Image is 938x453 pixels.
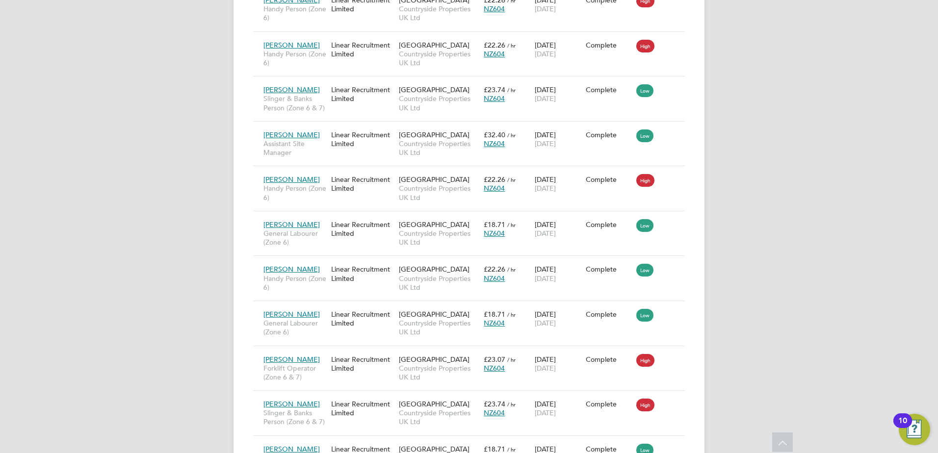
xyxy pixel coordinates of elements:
span: [DATE] [535,139,556,148]
span: [PERSON_NAME] [263,400,320,408]
span: [DATE] [535,50,556,58]
div: Linear Recruitment Limited [329,36,396,63]
span: NZ604 [484,4,505,13]
a: [PERSON_NAME]General Labourer (Zone 6)Linear Recruitment Limited[GEOGRAPHIC_DATA]Countryside Prop... [261,439,685,448]
span: £22.26 [484,175,505,184]
span: Low [636,219,653,232]
span: [DATE] [535,184,556,193]
div: [DATE] [532,305,583,332]
span: [PERSON_NAME] [263,310,320,319]
span: Slinger & Banks Person (Zone 6 & 7) [263,408,326,426]
span: NZ604 [484,274,505,283]
a: [PERSON_NAME]Assistant Site ManagerLinear Recruitment Limited[GEOGRAPHIC_DATA]Countryside Propert... [261,125,685,133]
span: NZ604 [484,184,505,193]
div: [DATE] [532,170,583,198]
span: Forklift Operator (Zone 6 & 7) [263,364,326,381]
span: General Labourer (Zone 6) [263,229,326,247]
span: Countryside Properties UK Ltd [399,229,479,247]
div: Complete [586,355,632,364]
span: / hr [507,176,516,183]
span: Low [636,84,653,97]
span: [PERSON_NAME] [263,175,320,184]
span: £32.40 [484,130,505,139]
span: NZ604 [484,139,505,148]
span: £18.71 [484,310,505,319]
span: / hr [507,86,516,94]
span: NZ604 [484,408,505,417]
span: / hr [507,266,516,273]
span: [DATE] [535,364,556,373]
div: [DATE] [532,215,583,243]
span: [GEOGRAPHIC_DATA] [399,41,469,50]
button: Open Resource Center, 10 new notifications [899,414,930,445]
span: [GEOGRAPHIC_DATA] [399,400,469,408]
span: Handy Person (Zone 6) [263,274,326,292]
span: [PERSON_NAME] [263,41,320,50]
div: Complete [586,265,632,274]
span: High [636,354,654,367]
span: [PERSON_NAME] [263,265,320,274]
div: [DATE] [532,80,583,108]
div: Linear Recruitment Limited [329,305,396,332]
span: [DATE] [535,4,556,13]
span: High [636,40,654,52]
span: Low [636,309,653,322]
div: Complete [586,130,632,139]
span: [DATE] [535,229,556,238]
span: Countryside Properties UK Ltd [399,184,479,201]
span: High [636,399,654,411]
a: [PERSON_NAME]Handy Person (Zone 6)Linear Recruitment Limited[GEOGRAPHIC_DATA]Countryside Properti... [261,35,685,44]
div: [DATE] [532,395,583,422]
div: Linear Recruitment Limited [329,215,396,243]
a: [PERSON_NAME]Forklift Operator (Zone 6 & 7)Linear Recruitment Limited[GEOGRAPHIC_DATA]Countryside... [261,350,685,358]
span: Countryside Properties UK Ltd [399,274,479,292]
span: [GEOGRAPHIC_DATA] [399,310,469,319]
div: Linear Recruitment Limited [329,350,396,377]
span: £22.26 [484,41,505,50]
span: Slinger & Banks Person (Zone 6 & 7) [263,94,326,112]
span: [PERSON_NAME] [263,85,320,94]
div: [DATE] [532,350,583,377]
span: [DATE] [535,94,556,103]
span: £22.26 [484,265,505,274]
span: Low [636,264,653,277]
a: [PERSON_NAME]Handy Person (Zone 6)Linear Recruitment Limited[GEOGRAPHIC_DATA]Countryside Properti... [261,170,685,178]
span: Low [636,129,653,142]
span: / hr [507,42,516,49]
div: Complete [586,220,632,229]
span: Countryside Properties UK Ltd [399,50,479,67]
div: Complete [586,310,632,319]
span: Countryside Properties UK Ltd [399,408,479,426]
span: / hr [507,311,516,318]
span: NZ604 [484,50,505,58]
span: £23.07 [484,355,505,364]
span: [DATE] [535,274,556,283]
span: [DATE] [535,408,556,417]
span: / hr [507,356,516,363]
div: Linear Recruitment Limited [329,395,396,422]
div: Linear Recruitment Limited [329,260,396,287]
div: Linear Recruitment Limited [329,80,396,108]
span: Handy Person (Zone 6) [263,184,326,201]
span: [GEOGRAPHIC_DATA] [399,265,469,274]
a: [PERSON_NAME]Slinger & Banks Person (Zone 6 & 7)Linear Recruitment Limited[GEOGRAPHIC_DATA]Countr... [261,394,685,403]
div: [DATE] [532,126,583,153]
div: [DATE] [532,260,583,287]
span: Handy Person (Zone 6) [263,50,326,67]
div: 10 [898,421,907,433]
div: Linear Recruitment Limited [329,170,396,198]
a: [PERSON_NAME]Slinger & Banks Person (Zone 6 & 7)Linear Recruitment Limited[GEOGRAPHIC_DATA]Countr... [261,80,685,88]
span: Countryside Properties UK Ltd [399,4,479,22]
span: / hr [507,446,516,453]
span: Countryside Properties UK Ltd [399,94,479,112]
div: [DATE] [532,36,583,63]
div: Complete [586,175,632,184]
span: High [636,174,654,187]
span: Countryside Properties UK Ltd [399,139,479,157]
span: [PERSON_NAME] [263,130,320,139]
span: [GEOGRAPHIC_DATA] [399,130,469,139]
span: [DATE] [535,319,556,327]
span: Countryside Properties UK Ltd [399,364,479,381]
div: Linear Recruitment Limited [329,126,396,153]
a: [PERSON_NAME]General Labourer (Zone 6)Linear Recruitment Limited[GEOGRAPHIC_DATA]Countryside Prop... [261,215,685,223]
